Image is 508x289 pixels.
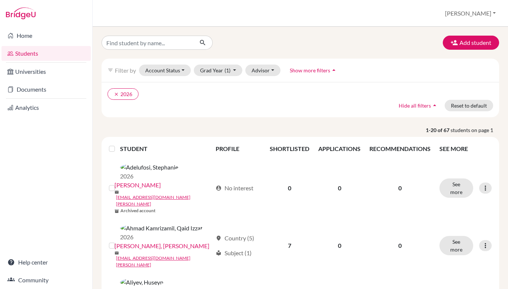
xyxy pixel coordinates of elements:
button: See more [439,178,473,198]
img: Aliyev, Huseyn [120,278,163,287]
i: clear [114,92,119,97]
th: PROFILE [211,140,265,158]
span: local_library [216,250,222,256]
i: arrow_drop_up [330,66,338,74]
button: [PERSON_NAME] [442,6,499,20]
td: 0 [314,219,365,273]
a: Students [1,46,91,61]
p: 0 [369,184,431,193]
button: clear2026 [107,88,139,100]
a: Analytics [1,100,91,115]
th: APPLICATIONS [314,140,365,158]
td: 0 [314,158,365,219]
span: (1) [225,67,230,73]
th: STUDENT [120,140,211,158]
div: Country (5) [216,234,254,243]
a: [EMAIL_ADDRESS][DOMAIN_NAME][PERSON_NAME] [116,194,212,207]
span: students on page 1 [451,126,499,134]
a: [PERSON_NAME] [114,181,161,190]
a: Community [1,273,91,288]
button: Hide all filtersarrow_drop_up [392,100,445,111]
a: Documents [1,82,91,97]
span: inventory_2 [114,209,119,213]
button: Show more filtersarrow_drop_up [283,65,344,76]
a: Help center [1,255,91,270]
div: Subject (1) [216,249,252,257]
span: mail [114,190,119,194]
button: Reset to default [445,100,493,111]
span: Show more filters [290,67,330,73]
b: Archived account [120,207,156,214]
p: 0 [369,241,431,250]
span: account_circle [216,185,222,191]
th: SHORTLISTED [265,140,314,158]
div: No interest [216,184,253,193]
img: Ahmad Kamrizamil, Qaid Izzat [120,224,203,233]
a: Universities [1,64,91,79]
td: 7 [265,219,314,273]
a: Home [1,28,91,43]
button: Account Status [139,65,191,76]
button: Add student [443,36,499,50]
p: 2026 [120,233,203,242]
span: Filter by [115,67,136,74]
th: SEE MORE [435,140,496,158]
span: Hide all filters [399,102,431,109]
button: Advisor [245,65,280,76]
input: Find student by name... [102,36,193,50]
img: Adelufosi, Stephanie [120,163,178,172]
p: 2026 [120,172,178,181]
span: mail [114,251,119,255]
button: Grad Year(1) [194,65,243,76]
img: Bridge-U [6,7,36,19]
th: RECOMMENDATIONS [365,140,435,158]
strong: 1-20 of 67 [426,126,451,134]
td: 0 [265,158,314,219]
button: See more [439,236,473,255]
i: arrow_drop_up [431,102,438,109]
i: filter_list [107,67,113,73]
a: [EMAIL_ADDRESS][DOMAIN_NAME][PERSON_NAME] [116,255,212,268]
a: [PERSON_NAME], [PERSON_NAME] [114,242,209,250]
span: location_on [216,235,222,241]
